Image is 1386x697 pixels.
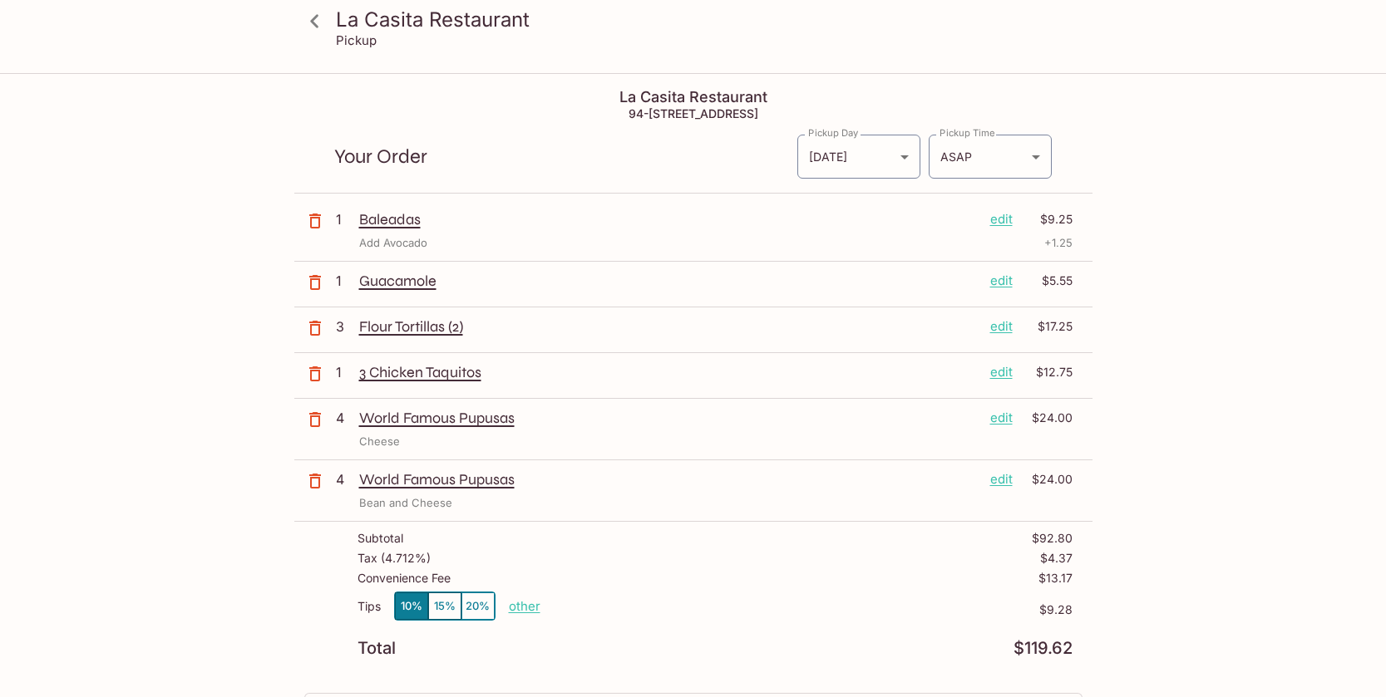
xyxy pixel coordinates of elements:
h3: La Casita Restaurant [336,7,1079,32]
p: Add Avocado [359,235,427,251]
p: $12.75 [1023,363,1073,381]
p: Guacamole [359,272,977,290]
p: $5.55 [1023,272,1073,290]
p: 3 Chicken Taquitos [359,363,977,381]
p: edit [990,210,1013,228]
p: 1 [336,363,353,381]
button: other [509,598,540,614]
p: Total [358,641,396,656]
p: edit [990,363,1013,381]
p: Flour Tortillas (2) [359,317,977,336]
p: 1 [336,210,353,228]
p: World Famous Pupusas [359,409,977,427]
div: [DATE] [797,135,920,179]
p: $9.28 [540,603,1073,616]
p: edit [990,272,1013,290]
button: 15% [428,592,461,620]
p: World Famous Pupusas [359,470,977,488]
p: $119.62 [1014,641,1073,656]
p: 4 [336,409,353,427]
p: $24.00 [1023,409,1073,427]
p: Convenience Fee [358,572,451,585]
p: Subtotal [358,532,403,545]
p: Pickup [336,32,377,48]
p: 1 [336,272,353,290]
button: 10% [395,592,428,620]
p: edit [990,470,1013,488]
p: Bean and Cheese [359,495,452,511]
label: Pickup Day [808,126,858,140]
p: edit [990,317,1013,336]
p: Cheese [359,434,400,449]
h5: 94-[STREET_ADDRESS] [294,106,1093,120]
p: Tips [358,600,381,613]
p: Baleadas [359,210,977,228]
p: $4.37 [1040,552,1073,565]
p: + 1.25 [1044,235,1073,251]
p: Your Order [334,149,797,164]
p: 3 [336,317,353,336]
div: ASAP [929,135,1052,179]
p: $9.25 [1023,210,1073,228]
label: Pickup Time [940,126,995,140]
p: $24.00 [1023,470,1073,488]
button: 20% [461,592,495,620]
p: edit [990,409,1013,427]
p: Tax ( 4.712% ) [358,552,431,565]
p: 4 [336,470,353,488]
p: $13.17 [1038,572,1073,585]
p: $17.25 [1023,317,1073,336]
p: $92.80 [1032,532,1073,545]
h4: La Casita Restaurant [294,88,1093,106]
